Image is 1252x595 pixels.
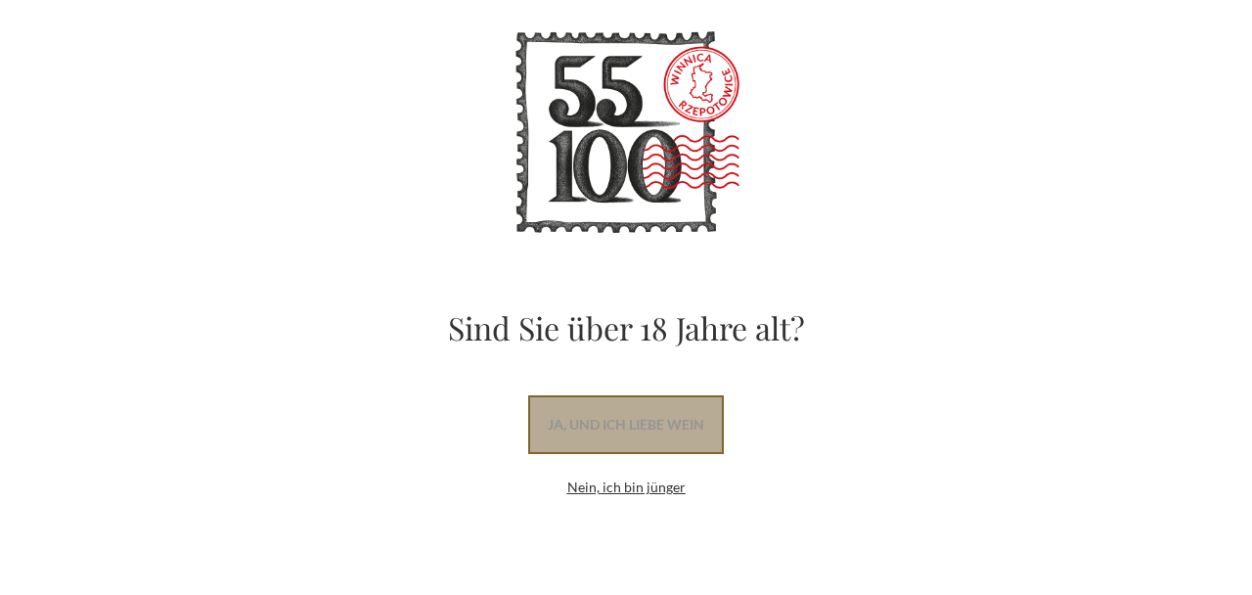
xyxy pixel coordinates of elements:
img: 55-100 Logotyp – Briefmarke mit dem Code 55-100 im Inneren [509,17,743,252]
a: ja, und ich liebe Wein [528,395,724,454]
a: Nein, ich bin jünger [567,479,686,495]
font: Sind Sie über 18 Jahre alt? [448,306,805,348]
font: ja, und ich liebe Wein [548,416,704,433]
